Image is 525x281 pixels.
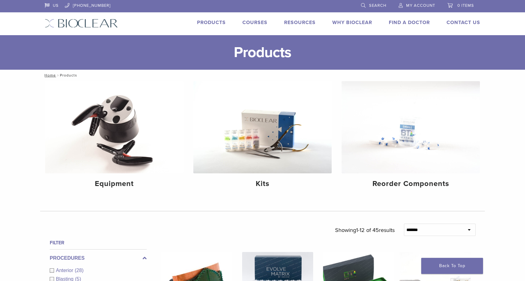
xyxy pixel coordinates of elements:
[242,19,267,26] a: Courses
[356,227,379,233] span: 1-12 of 45
[197,19,226,26] a: Products
[369,3,386,8] span: Search
[335,224,395,237] p: Showing results
[457,3,474,8] span: 0 items
[56,74,60,77] span: /
[50,254,147,262] label: Procedures
[56,268,75,273] span: Anterior
[332,19,372,26] a: Why Bioclear
[50,178,178,189] h4: Equipment
[45,19,118,28] img: Bioclear
[342,81,480,173] img: Reorder Components
[43,73,56,77] a: Home
[50,239,147,246] h4: Filter
[193,81,332,193] a: Kits
[45,81,183,193] a: Equipment
[40,70,485,81] nav: Products
[284,19,316,26] a: Resources
[193,81,332,173] img: Kits
[406,3,435,8] span: My Account
[447,19,480,26] a: Contact Us
[421,258,483,274] a: Back To Top
[342,81,480,193] a: Reorder Components
[389,19,430,26] a: Find A Doctor
[45,81,183,173] img: Equipment
[346,178,475,189] h4: Reorder Components
[75,268,83,273] span: (28)
[198,178,327,189] h4: Kits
